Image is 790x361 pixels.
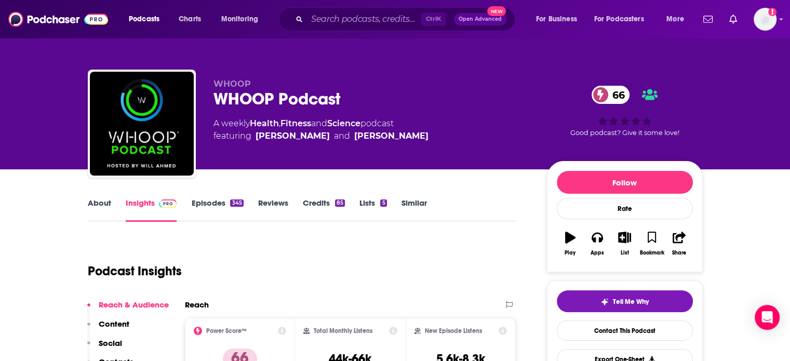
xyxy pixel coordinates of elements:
[214,11,272,28] button: open menu
[666,12,684,26] span: More
[587,11,659,28] button: open menu
[425,327,482,335] h2: New Episode Listens
[557,198,693,219] div: Rate
[725,10,741,28] a: Show notifications dropdown
[547,79,703,143] div: 66Good podcast? Give it some love!
[621,250,629,256] div: List
[99,338,122,348] p: Social
[557,171,693,194] button: Follow
[600,298,609,306] img: tell me why sparkle
[754,8,776,31] span: Logged in as Ashley_Beenen
[314,327,372,335] h2: Total Monthly Listens
[755,305,780,330] div: Open Intercom Messenger
[122,11,173,28] button: open menu
[659,11,697,28] button: open menu
[303,198,345,222] a: Credits85
[250,118,279,128] a: Health
[570,129,679,137] span: Good podcast? Give it some love!
[354,130,429,142] div: [PERSON_NAME]
[230,199,243,207] div: 345
[8,9,108,29] img: Podchaser - Follow, Share and Rate Podcasts
[221,12,258,26] span: Monitoring
[754,8,776,31] img: User Profile
[401,198,427,222] a: Similar
[639,250,664,256] div: Bookmark
[584,225,611,262] button: Apps
[638,225,665,262] button: Bookmark
[754,8,776,31] button: Show profile menu
[557,290,693,312] button: tell me why sparkleTell Me Why
[334,130,350,142] span: and
[88,198,111,222] a: About
[557,320,693,341] a: Contact This Podcast
[768,8,776,16] svg: Add a profile image
[172,11,207,28] a: Charts
[206,327,247,335] h2: Power Score™
[213,79,251,89] span: WHOOP
[87,300,169,319] button: Reach & Audience
[99,319,129,329] p: Content
[307,11,421,28] input: Search podcasts, credits, & more...
[335,199,345,207] div: 85
[536,12,577,26] span: For Business
[565,250,575,256] div: Play
[665,225,692,262] button: Share
[459,17,502,22] span: Open Advanced
[592,86,630,104] a: 66
[454,13,506,25] button: Open AdvancedNew
[487,6,506,16] span: New
[311,118,327,128] span: and
[557,225,584,262] button: Play
[90,72,194,176] img: WHOOP Podcast
[672,250,686,256] div: Share
[88,263,182,279] h1: Podcast Insights
[185,300,209,310] h2: Reach
[213,117,429,142] div: A weekly podcast
[529,11,590,28] button: open menu
[611,225,638,262] button: List
[380,199,386,207] div: 5
[87,319,129,338] button: Content
[179,12,201,26] span: Charts
[87,338,122,357] button: Social
[191,198,243,222] a: Episodes345
[602,86,630,104] span: 66
[213,130,429,142] span: featuring
[591,250,604,256] div: Apps
[359,198,386,222] a: Lists5
[327,118,360,128] a: Science
[421,12,446,26] span: Ctrl K
[279,118,280,128] span: ,
[699,10,717,28] a: Show notifications dropdown
[613,298,649,306] span: Tell Me Why
[256,130,330,142] a: Will Ahmed
[99,300,169,310] p: Reach & Audience
[129,12,159,26] span: Podcasts
[280,118,311,128] a: Fitness
[288,7,525,31] div: Search podcasts, credits, & more...
[159,199,177,208] img: Podchaser Pro
[126,198,177,222] a: InsightsPodchaser Pro
[594,12,644,26] span: For Podcasters
[258,198,288,222] a: Reviews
